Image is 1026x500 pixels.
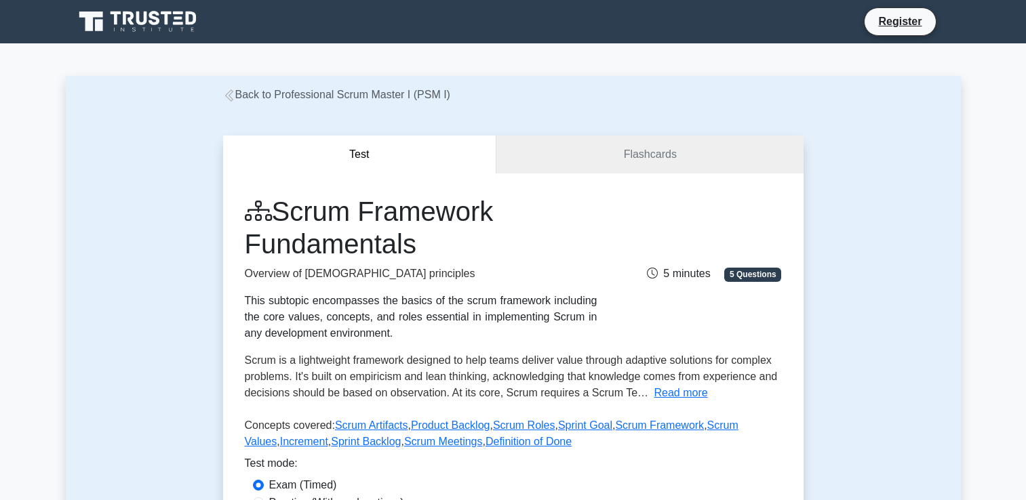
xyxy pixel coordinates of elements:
[245,354,778,398] span: Scrum is a lightweight framework designed to help teams deliver value through adaptive solutions ...
[245,195,597,260] h1: Scrum Framework Fundamentals
[615,419,704,431] a: Scrum Framework
[496,136,803,174] a: Flashcards
[558,419,612,431] a: Sprint Goal
[245,417,782,455] p: Concepts covered: , , , , , , , , ,
[245,455,782,477] div: Test mode:
[870,13,930,30] a: Register
[223,136,497,174] button: Test
[335,419,408,431] a: Scrum Artifacts
[654,385,708,401] button: Read more
[245,293,597,341] div: This subtopic encompasses the basics of the scrum framework including the core values, concepts, ...
[245,266,597,282] p: Overview of [DEMOGRAPHIC_DATA] principles
[647,268,710,279] span: 5 minutes
[223,89,450,100] a: Back to Professional Scrum Master I (PSM I)
[280,436,328,447] a: Increment
[493,419,555,431] a: Scrum Roles
[411,419,490,431] a: Product Backlog
[404,436,483,447] a: Scrum Meetings
[269,477,337,493] label: Exam (Timed)
[486,436,572,447] a: Definition of Done
[331,436,401,447] a: Sprint Backlog
[724,268,781,281] span: 5 Questions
